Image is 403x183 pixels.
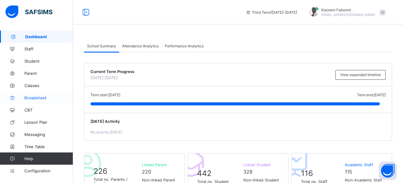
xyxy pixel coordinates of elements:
[90,75,118,80] span: [DATE]: [DATE]
[24,95,73,100] span: Broadsheet
[122,44,159,48] span: Attendance Analytics
[87,44,116,48] span: School Summary
[5,5,52,18] img: safsims
[243,169,253,175] span: 328
[142,178,175,182] span: Non-linked Parent
[142,169,151,175] span: 220
[24,132,73,137] span: Messaging
[24,59,73,64] span: Student
[301,169,313,178] span: 116
[24,46,73,51] span: Staff
[24,168,73,173] span: Configuration
[24,108,73,112] span: CBT
[345,169,352,175] span: 115
[345,178,383,182] span: Non-Academic Staff
[24,83,73,88] span: Classes
[90,130,122,134] span: No activity [DATE]
[379,162,397,180] button: Open asap
[303,7,388,17] div: KazeemFabunmi
[246,10,297,15] span: session/term information
[90,69,332,74] span: Current Term Progress
[321,13,375,16] span: [EMAIL_ADDRESS][DOMAIN_NAME]
[345,163,383,167] span: Academic Staff
[94,167,108,176] span: 226
[243,163,279,167] span: Linked Student
[24,144,73,149] span: Time Table
[165,44,203,48] span: Performance Analytics
[340,72,381,77] span: View expanded timeline
[197,169,211,178] span: 442
[321,8,375,12] span: Kazeem Fabunmi
[24,156,73,161] span: Help
[24,120,73,125] span: Lesson Plan
[25,34,73,39] span: Dashboard
[142,163,175,167] span: Linked Parent
[24,71,73,76] span: Parent
[90,119,386,124] span: [DATE] Activity
[243,178,279,182] span: Non-linked Student
[357,93,386,97] span: Term end: [DATE]
[90,93,120,97] span: Term start: [DATE]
